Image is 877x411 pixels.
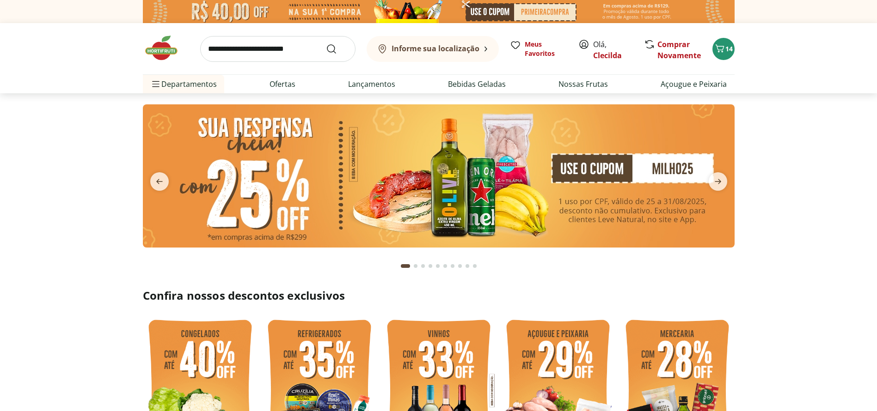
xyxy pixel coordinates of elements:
button: Carrinho [712,38,735,60]
a: Comprar Novamente [657,39,701,60]
button: Go to page 5 from fs-carousel [434,255,442,277]
a: Lançamentos [348,79,395,90]
button: Go to page 6 from fs-carousel [442,255,449,277]
button: Go to page 4 from fs-carousel [427,255,434,277]
button: Go to page 10 from fs-carousel [471,255,478,277]
button: Current page from fs-carousel [399,255,412,277]
span: Meus Favoritos [525,40,567,58]
button: Submit Search [326,43,348,54]
button: Go to page 3 from fs-carousel [419,255,427,277]
button: Menu [150,73,161,95]
button: Go to page 7 from fs-carousel [449,255,456,277]
h2: Confira nossos descontos exclusivos [143,288,735,303]
span: Departamentos [150,73,217,95]
button: previous [143,172,176,191]
a: Bebidas Geladas [448,79,506,90]
a: Ofertas [270,79,295,90]
a: Clecilda [593,50,622,60]
button: next [701,172,735,191]
span: 14 [725,44,733,53]
a: Meus Favoritos [510,40,567,58]
img: Hortifruti [143,34,189,62]
input: search [200,36,356,62]
button: Go to page 9 from fs-carousel [464,255,471,277]
span: Olá, [593,39,634,61]
a: Nossas Frutas [558,79,608,90]
a: Açougue e Peixaria [661,79,727,90]
b: Informe sua localização [392,43,479,54]
button: Go to page 8 from fs-carousel [456,255,464,277]
img: cupom [143,104,735,248]
button: Informe sua localização [367,36,499,62]
button: Go to page 2 from fs-carousel [412,255,419,277]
